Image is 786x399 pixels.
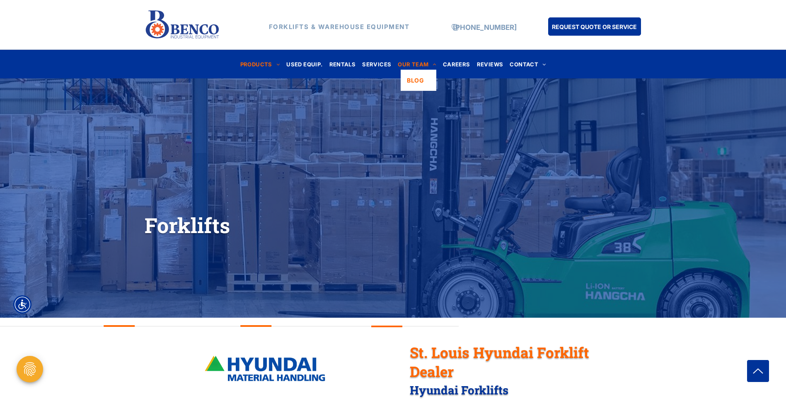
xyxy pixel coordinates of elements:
[453,23,517,32] a: [PHONE_NUMBER]
[548,17,641,36] a: REQUEST QUOTE OR SERVICE
[401,70,436,91] a: BLOG
[13,295,31,314] div: Accessibility Menu
[237,58,283,70] a: PRODUCTS
[269,23,410,31] strong: FORKLIFTS & WAREHOUSE EQUIPMENT
[410,382,508,398] span: Hyundai Forklifts
[552,19,637,34] span: REQUEST QUOTE OR SERVICE
[283,58,326,70] a: USED EQUIP.
[410,343,589,381] span: St. Louis Hyundai Forklift Dealer
[506,58,549,70] a: CONTACT
[440,58,474,70] a: CAREERS
[359,58,394,70] a: SERVICES
[407,76,424,85] span: BLOG
[474,58,507,70] a: REVIEWS
[398,58,436,70] span: OUR TEAM
[145,212,230,239] span: Forklifts
[326,58,359,70] a: RENTALS
[394,58,440,70] a: OUR TEAM
[203,354,327,382] img: bencoindustrial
